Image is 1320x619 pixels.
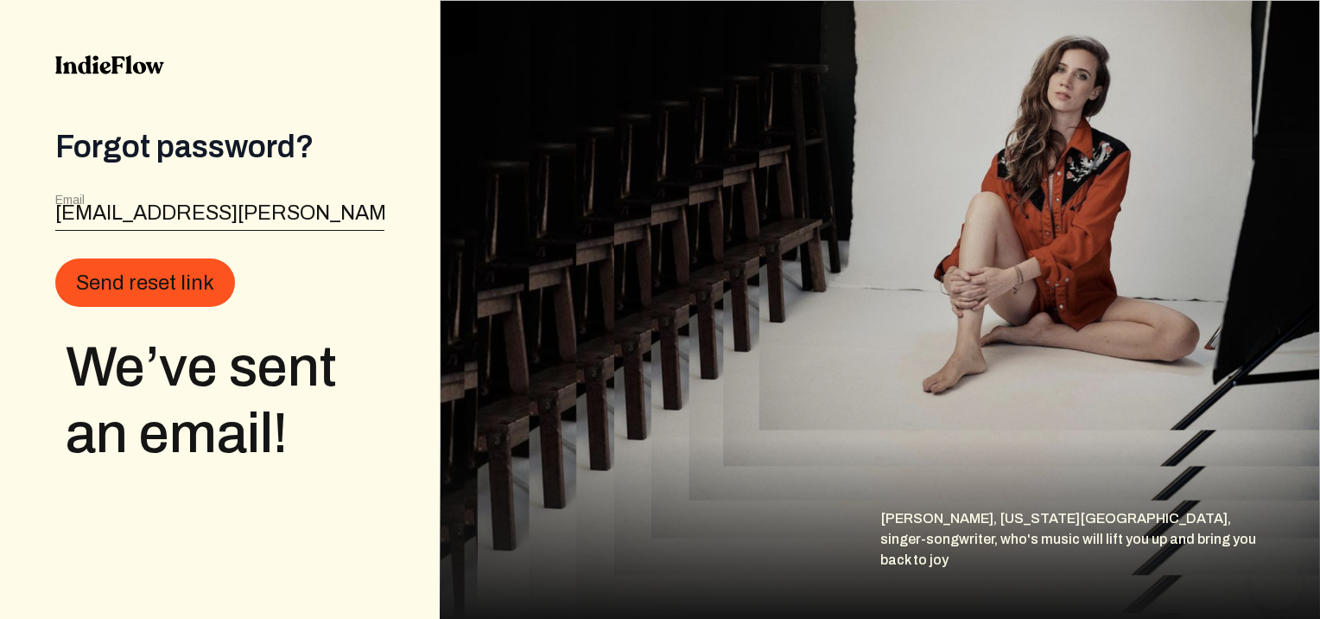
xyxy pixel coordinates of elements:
div: [PERSON_NAME], [US_STATE][GEOGRAPHIC_DATA], singer-songwriter, who's music will lift you up and b... [880,508,1320,619]
label: Email [55,192,85,209]
div: Forgot password? [55,130,384,164]
button: Send reset link [55,258,235,307]
iframe: Toggle Customer Support [1251,558,1303,610]
img: indieflow-logo-black.svg [55,55,164,74]
h3: We’ve sent an email! [66,335,384,468]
